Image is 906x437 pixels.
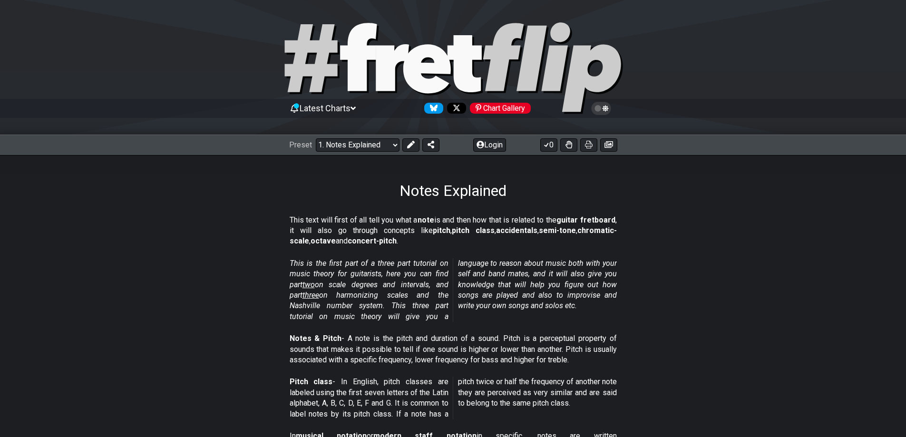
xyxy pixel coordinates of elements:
[302,291,319,300] span: three
[580,138,597,152] button: Print
[290,377,617,419] p: - In English, pitch classes are labeled using the first seven letters of the Latin alphabet, A, B...
[300,103,351,113] span: Latest Charts
[290,334,341,343] strong: Notes & Pitch
[470,103,531,114] div: Chart Gallery
[560,138,577,152] button: Toggle Dexterity for all fretkits
[289,140,312,149] span: Preset
[443,103,466,114] a: Follow #fretflip at X
[290,259,617,321] em: This is the first part of a three part tutorial on music theory for guitarists, here you can find...
[290,215,617,247] p: This text will first of all tell you what a is and then how that is related to the , it will also...
[399,182,507,200] h1: Notes Explained
[496,226,537,235] strong: accidentals
[402,138,419,152] button: Edit Preset
[539,226,576,235] strong: semi-tone
[316,138,399,152] select: Preset
[600,138,617,152] button: Create image
[556,215,615,224] strong: guitar fretboard
[290,377,333,386] strong: Pitch class
[348,236,397,245] strong: concert-pitch
[418,215,434,224] strong: note
[452,226,495,235] strong: pitch class
[422,138,439,152] button: Share Preset
[466,103,531,114] a: #fretflip at Pinterest
[540,138,557,152] button: 0
[596,104,607,113] span: Toggle light / dark theme
[302,280,315,289] span: two
[311,236,336,245] strong: octave
[290,333,617,365] p: - A note is the pitch and duration of a sound. Pitch is a perceptual property of sounds that make...
[420,103,443,114] a: Follow #fretflip at Bluesky
[433,226,450,235] strong: pitch
[473,138,506,152] button: Login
